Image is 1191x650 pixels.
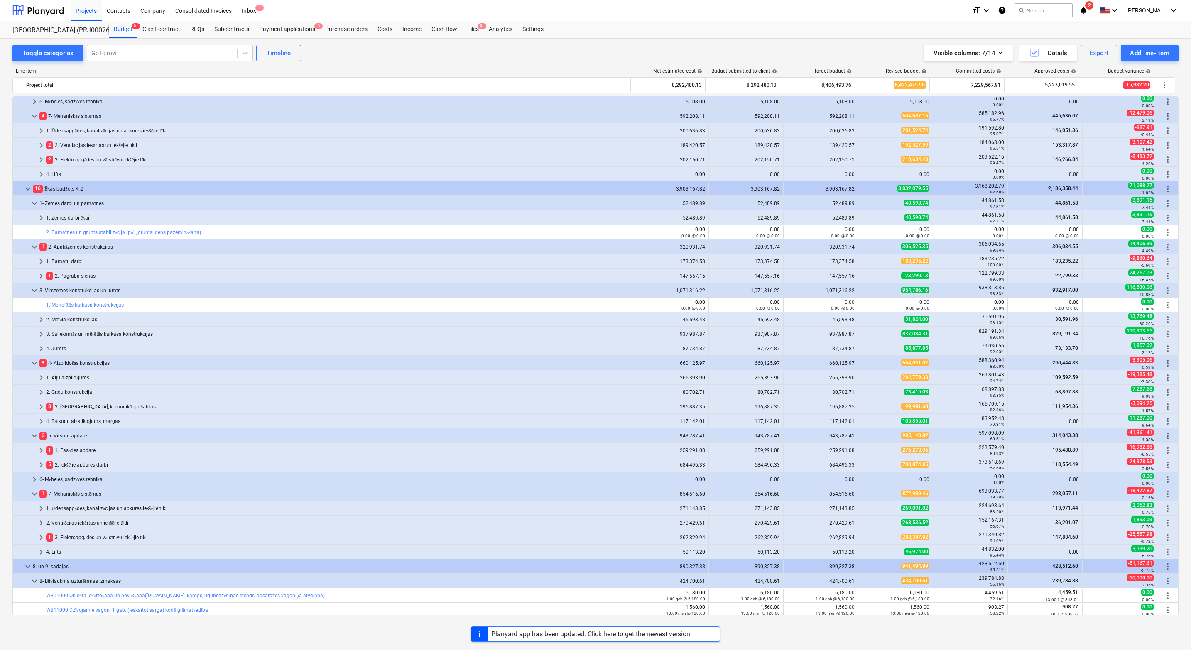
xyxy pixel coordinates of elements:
small: 92.31% [990,204,1004,209]
div: 3,903,167.82 [787,186,855,192]
span: -15,982.20 [1123,81,1150,89]
small: 0.00 @ 0.00 [681,233,705,238]
a: W811000 Objekta iekārtošana un novākšana([DOMAIN_NAME]. karogs, ugunsdzēsības stends, apsardzes v... [46,593,325,599]
span: More actions [1163,140,1173,150]
div: Details [1029,48,1067,59]
span: 48,598.74 [904,214,929,221]
div: Timeline [267,48,291,59]
a: Cash flow [426,21,462,38]
span: More actions [1163,562,1173,572]
div: 52,489.89 [712,200,780,206]
div: 0.00 [936,96,1004,108]
span: 0.00 [1141,298,1154,305]
div: Revised budget [886,68,926,74]
span: 146,266.84 [1051,156,1079,162]
span: 1 [255,5,264,11]
div: 173,374.58 [712,259,780,264]
span: keyboard_arrow_right [36,518,46,528]
small: 99.60% [990,277,1004,281]
span: keyboard_arrow_right [36,257,46,266]
span: More actions [1163,344,1173,354]
span: 14,406.39 [1128,240,1154,247]
span: keyboard_arrow_right [36,344,46,354]
span: keyboard_arrow_right [36,140,46,150]
span: keyboard_arrow_right [36,402,46,412]
div: 7,229,567.91 [933,78,1001,92]
span: More actions [1163,460,1173,470]
span: More actions [1163,387,1173,397]
div: 2. Ventilācijas iekārtas un iekšējie tīkli [46,139,630,152]
span: More actions [1163,518,1173,528]
div: 0.00 [1011,99,1079,105]
div: 0.00 [936,299,1004,311]
span: More actions [1163,184,1173,194]
small: 99.84% [990,248,1004,252]
div: 6- Mēbeles, sadzīves tehnika [39,95,630,108]
span: keyboard_arrow_down [29,111,39,121]
span: 24,267.03 [1128,269,1154,276]
div: Add line-item [1130,48,1169,59]
div: 184,068.00 [936,139,1004,151]
span: 306,034.55 [1051,244,1079,249]
small: 99.47% [990,161,1004,165]
span: 16 [33,185,43,193]
div: 202,150.71 [787,157,855,163]
div: 147,557.16 [787,273,855,279]
span: keyboard_arrow_right [36,126,46,136]
div: Income [397,21,426,38]
div: 147,557.16 [712,273,780,279]
span: 3,891.15 [1131,197,1154,203]
small: 7.41% [1142,205,1154,210]
small: 7.41% [1142,220,1154,224]
small: 0.00% [992,233,1004,238]
a: Subcontracts [209,21,254,38]
div: 0.00 [1011,299,1079,311]
div: Budget variance [1108,68,1151,74]
span: -8,483.72 [1130,153,1154,160]
span: keyboard_arrow_right [36,445,46,455]
span: keyboard_arrow_right [36,213,46,223]
div: 0.00 [1011,171,1079,177]
a: Client contract [137,21,185,38]
span: help [920,69,926,74]
span: keyboard_arrow_down [29,576,39,586]
div: 4. Lifts [46,168,630,181]
div: 5,108.00 [862,99,929,105]
small: 0.00% [1142,176,1154,181]
div: Budget submitted to client [711,68,777,74]
div: 320,931.74 [637,244,705,250]
div: 183,235.22 [936,256,1004,267]
span: -12,479.06 [1127,110,1154,116]
small: 1.82% [1142,191,1154,195]
span: 604,687.16 [901,112,929,119]
span: More actions [1163,155,1173,165]
span: 954,786.16 [901,287,929,293]
div: Ēkas budžets K-2 [33,182,630,195]
span: 1 [39,243,47,251]
a: Costs [372,21,397,38]
small: 0.00% [992,103,1004,107]
div: 200,636.83 [637,128,705,134]
div: 0.00 [862,227,929,238]
small: 0.00 @ 0.00 [1055,233,1079,238]
div: 0.00 [787,171,855,177]
span: keyboard_arrow_right [29,97,39,107]
span: help [1144,69,1151,74]
div: 0.00 [637,227,705,238]
span: More actions [1163,503,1173,513]
div: 3. Elektroapgādes un vājstrāvu iekšējie tīkli [46,153,630,166]
div: 306,034.55 [936,241,1004,253]
div: Analytics [484,21,517,38]
div: Net estimated cost [653,68,702,74]
div: 0.00 [862,299,929,311]
span: 932,917.00 [1051,287,1079,293]
span: 4 [39,112,47,120]
span: help [696,69,702,74]
small: 0.00 @ 0.00 [831,233,855,238]
span: keyboard_arrow_right [36,329,46,339]
span: More actions [1163,286,1173,296]
span: More actions [1163,198,1173,208]
div: 585,182.96 [936,110,1004,122]
span: 8,422,475.96 [894,81,926,89]
div: 173,374.58 [787,259,855,264]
